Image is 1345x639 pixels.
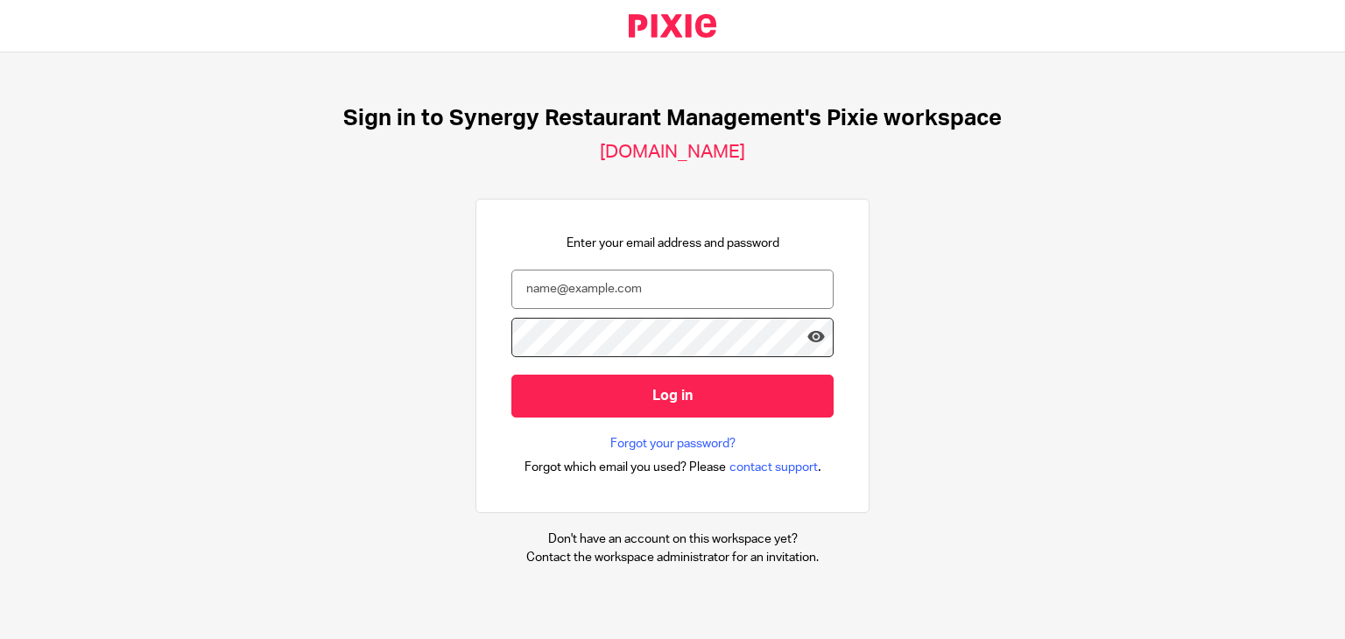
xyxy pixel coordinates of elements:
p: Contact the workspace administrator for an invitation. [526,549,819,566]
p: Enter your email address and password [567,235,779,252]
h2: [DOMAIN_NAME] [600,141,745,164]
div: . [525,457,821,477]
input: name@example.com [511,270,834,309]
input: Log in [511,375,834,418]
span: contact support [729,459,818,476]
a: Forgot your password? [610,435,736,453]
h1: Sign in to Synergy Restaurant Management's Pixie workspace [343,105,1002,132]
p: Don't have an account on this workspace yet? [526,530,819,548]
span: Forgot which email you used? Please [525,459,726,476]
